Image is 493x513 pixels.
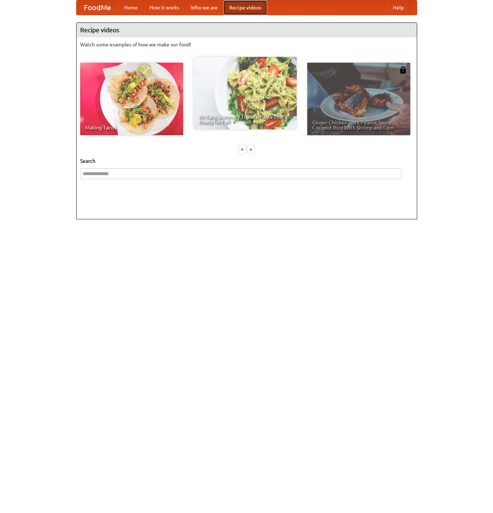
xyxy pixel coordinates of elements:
span: An Easy, Summery Tomato Pasta That's Ready for Fall [199,114,292,124]
h5: Search [80,157,413,165]
div: » [247,145,254,154]
a: Help [387,0,410,15]
a: An Easy, Summery Tomato Pasta That's Ready for Fall [194,57,297,129]
h4: Recipe videos [77,23,417,37]
span: Making Tacos [85,125,178,130]
a: FoodMe [77,0,118,15]
a: Recipe videos [223,0,267,15]
a: Home [118,0,144,15]
div: « [239,145,246,154]
img: 483408.png [399,66,407,74]
a: Who we are [185,0,223,15]
a: Making Tacos [80,63,183,135]
p: Watch some examples of how we make our food! [80,41,413,48]
a: How it works [144,0,185,15]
